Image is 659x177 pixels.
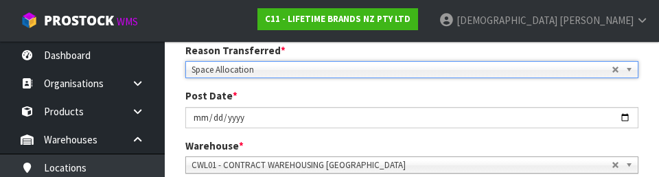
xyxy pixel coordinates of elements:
[185,88,238,103] label: Post Date
[44,12,114,29] span: ProStock
[185,107,638,128] input: Post Date
[192,62,612,78] span: Space Allocation
[257,8,418,30] a: C11 - LIFETIME BRANDS NZ PTY LTD
[185,139,244,153] label: Warehouse
[559,14,634,27] span: [PERSON_NAME]
[117,15,138,28] small: WMS
[185,43,286,58] label: Reason Transferred
[456,14,557,27] span: [DEMOGRAPHIC_DATA]
[265,13,411,25] strong: C11 - LIFETIME BRANDS NZ PTY LTD
[192,157,612,174] span: CWL01 - CONTRACT WAREHOUSING [GEOGRAPHIC_DATA]
[21,12,38,29] img: cube-alt.png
